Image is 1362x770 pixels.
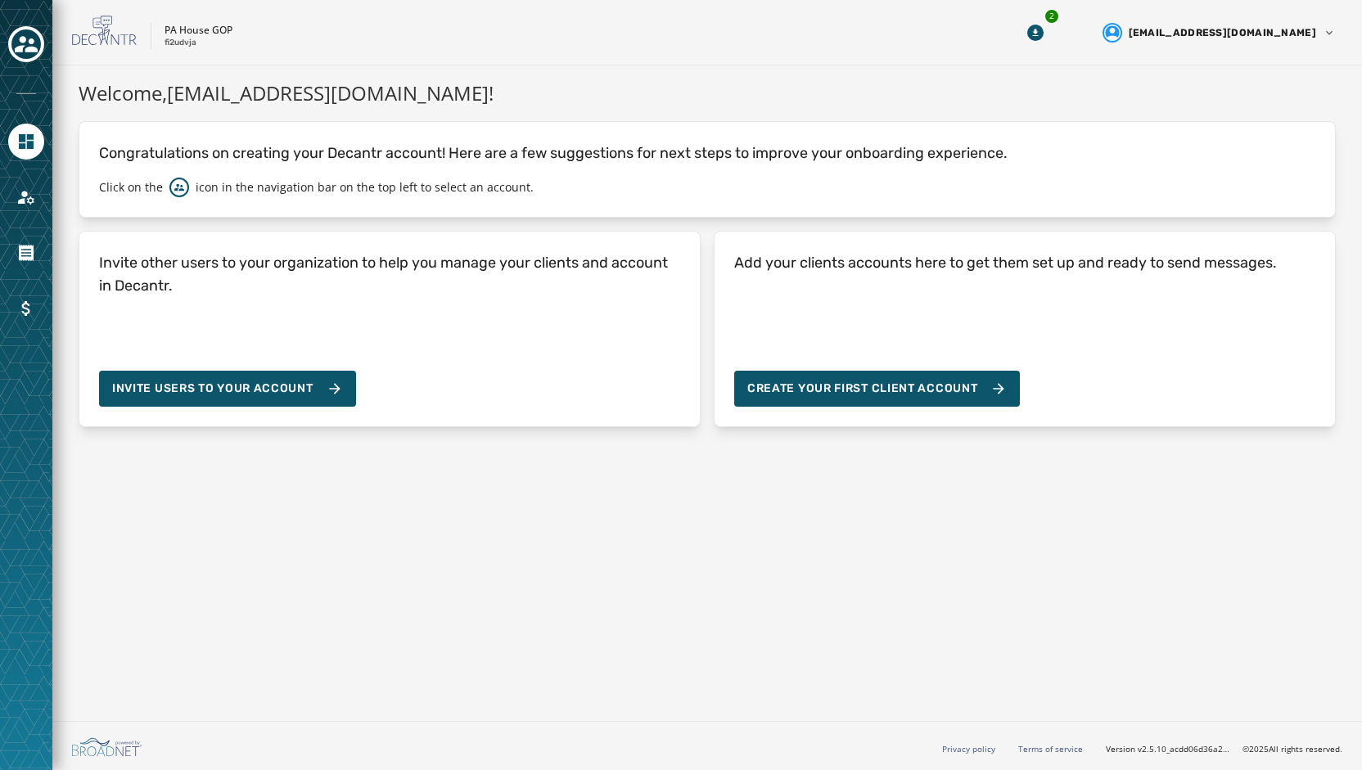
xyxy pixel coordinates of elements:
span: Version [1106,743,1229,755]
h4: Invite other users to your organization to help you manage your clients and account in Decantr. [99,251,680,297]
a: Navigate to Orders [8,235,44,271]
a: Navigate to Home [8,124,44,160]
button: Download Menu [1021,18,1050,47]
button: Create your first client account [734,371,1020,407]
button: Invite Users to your account [99,371,356,407]
button: Toggle account select drawer [8,26,44,62]
h4: Add your clients accounts here to get them set up and ready to send messages. [734,251,1277,274]
a: Navigate to Billing [8,290,44,326]
span: v2.5.10_acdd06d36a2d477687e21de5ea907d8c03850ae9 [1138,743,1229,755]
p: Click on the [99,179,163,196]
div: 2 [1044,8,1060,25]
button: User settings [1096,16,1342,49]
a: Terms of service [1018,743,1083,754]
p: fi2udvja [165,37,196,49]
a: Privacy policy [942,743,995,754]
p: icon in the navigation bar on the top left to select an account. [196,179,534,196]
span: [EMAIL_ADDRESS][DOMAIN_NAME] [1129,26,1316,39]
p: PA House GOP [165,24,232,37]
span: Create your first client account [747,380,1007,397]
a: Navigate to Account [8,179,44,215]
span: © 2025 All rights reserved. [1242,743,1342,754]
p: Congratulations on creating your Decantr account! Here are a few suggestions for next steps to im... [99,142,1315,164]
span: Invite Users to your account [112,380,313,397]
h1: Welcome, [EMAIL_ADDRESS][DOMAIN_NAME] ! [79,79,1336,108]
